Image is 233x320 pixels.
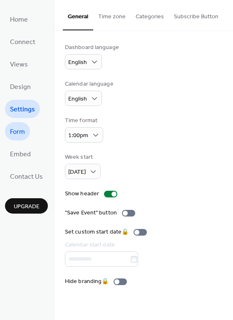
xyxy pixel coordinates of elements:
span: Contact Us [10,170,43,184]
span: Settings [10,103,35,116]
a: Design [5,77,36,96]
a: Settings [5,100,40,118]
a: Contact Us [5,167,48,185]
a: Home [5,10,33,28]
div: Show header [65,190,99,198]
span: Connect [10,36,35,49]
span: English [68,57,87,68]
span: 1:00pm [68,130,88,141]
span: Views [10,58,28,71]
a: Embed [5,145,36,163]
div: "Save Event" button [65,209,117,217]
button: Upgrade [5,198,48,214]
span: Form [10,126,25,139]
a: Connect [5,32,40,51]
div: Calendar language [65,80,114,89]
div: Dashboard language [65,43,119,52]
span: [DATE] [68,167,86,178]
a: Form [5,122,30,140]
div: Time format [65,116,102,125]
span: Design [10,81,31,94]
span: English [68,94,87,105]
span: Embed [10,148,31,161]
span: Home [10,13,28,27]
span: Upgrade [14,202,40,211]
a: Views [5,55,33,73]
div: Week start [65,153,99,162]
